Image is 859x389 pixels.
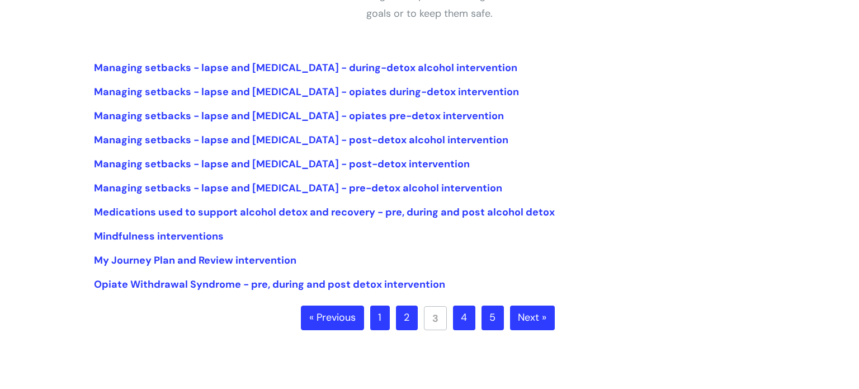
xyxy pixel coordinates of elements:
[453,306,475,330] a: 4
[94,254,296,267] a: My Journey Plan and Review intervention
[94,85,519,99] a: Managing setbacks - lapse and [MEDICAL_DATA] - opiates during-detox intervention
[370,306,390,330] a: 1
[94,205,555,219] a: Medications used to support alcohol detox and recovery - pre, during and post alcohol detox
[94,157,470,171] a: Managing setbacks - lapse and [MEDICAL_DATA] - post-detox intervention
[94,109,504,123] a: Managing setbacks - lapse and [MEDICAL_DATA] - opiates pre-detox intervention
[94,229,224,243] a: Mindfulness interventions
[482,306,504,330] a: 5
[301,306,364,330] a: « Previous
[94,181,502,195] a: Managing setbacks - lapse and [MEDICAL_DATA] - pre-detox alcohol intervention
[424,306,447,330] a: 3
[510,306,555,330] a: Next »
[94,133,508,147] a: Managing setbacks - lapse and [MEDICAL_DATA] - post-detox alcohol intervention
[396,306,418,330] a: 2
[94,61,517,74] a: Managing setbacks - lapse and [MEDICAL_DATA] - during-detox alcohol intervention
[94,278,445,291] a: Opiate Withdrawal Syndrome - pre, during and post detox intervention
